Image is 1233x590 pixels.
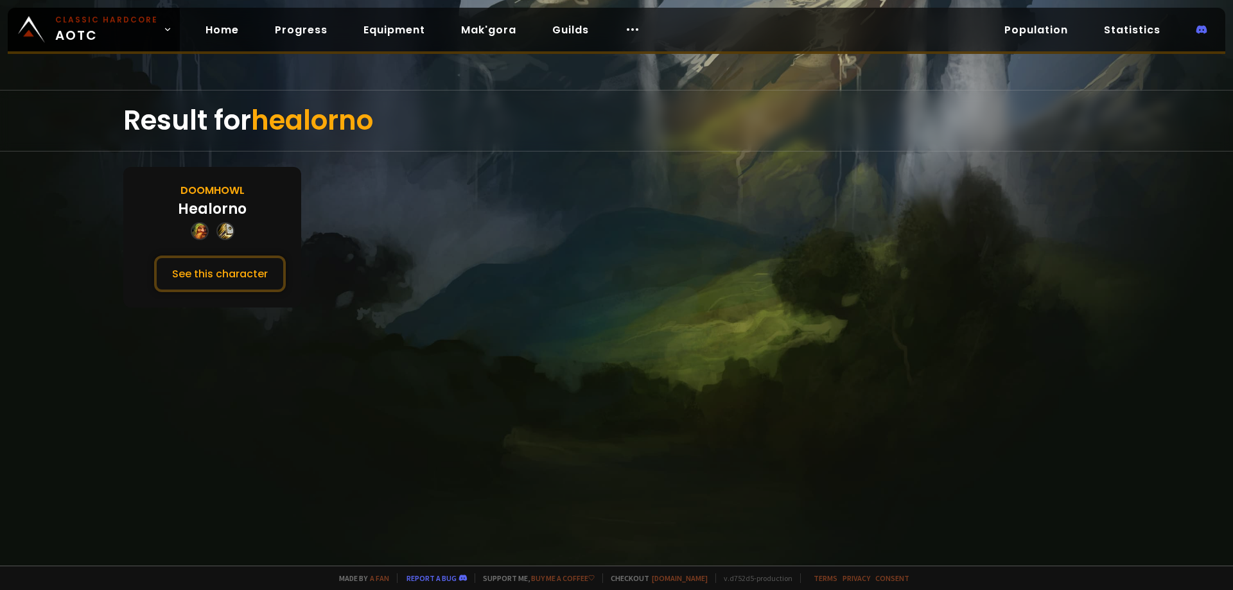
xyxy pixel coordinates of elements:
button: See this character [154,256,286,292]
a: Home [195,17,249,43]
a: Statistics [1094,17,1171,43]
a: a fan [370,573,389,583]
a: Terms [814,573,837,583]
div: Result for [123,91,1110,151]
a: Report a bug [407,573,457,583]
a: Consent [875,573,909,583]
small: Classic Hardcore [55,14,158,26]
span: v. d752d5 - production [715,573,792,583]
span: AOTC [55,14,158,45]
a: Guilds [542,17,599,43]
a: Classic HardcoreAOTC [8,8,180,51]
div: Doomhowl [180,182,245,198]
span: healorno [251,101,373,139]
a: Equipment [353,17,435,43]
a: Mak'gora [451,17,527,43]
span: Support me, [475,573,595,583]
a: Progress [265,17,338,43]
a: Privacy [843,573,870,583]
span: Checkout [602,573,708,583]
a: Population [994,17,1078,43]
a: [DOMAIN_NAME] [652,573,708,583]
span: Made by [331,573,389,583]
div: Healorno [178,198,247,220]
a: Buy me a coffee [531,573,595,583]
